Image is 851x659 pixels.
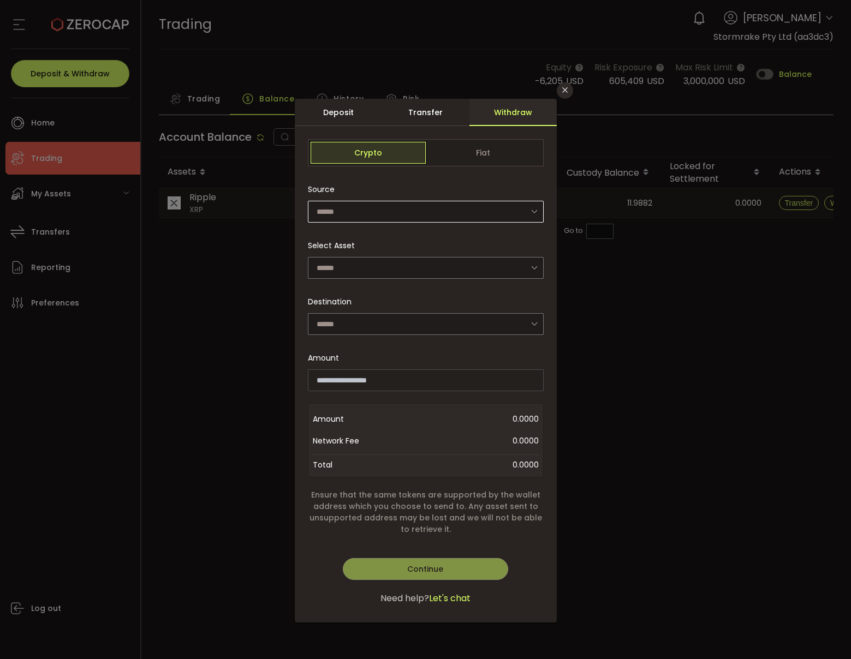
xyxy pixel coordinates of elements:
span: Crypto [311,142,426,164]
span: Destination [308,296,352,307]
div: Transfer [382,99,469,126]
span: 0.0000 [400,408,539,430]
div: dialog [295,99,557,622]
span: Need help? [380,592,429,605]
span: 0.0000 [513,457,539,472]
span: Amount [308,352,339,364]
button: Continue [343,558,508,580]
label: Select Asset [308,240,361,251]
button: Close [557,82,573,99]
span: Source [308,178,335,200]
span: Ensure that the same tokens are supported by the wallet address which you choose to send to. Any ... [308,489,544,535]
span: Network Fee [313,430,400,452]
span: Continue [407,564,443,574]
div: Deposit [295,99,382,126]
span: Amount [313,408,400,430]
span: Let's chat [429,592,471,605]
div: Withdraw [469,99,557,126]
span: 0.0000 [400,430,539,452]
iframe: Chat Widget [796,607,851,659]
span: Fiat [426,142,541,164]
span: Total [313,457,332,472]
